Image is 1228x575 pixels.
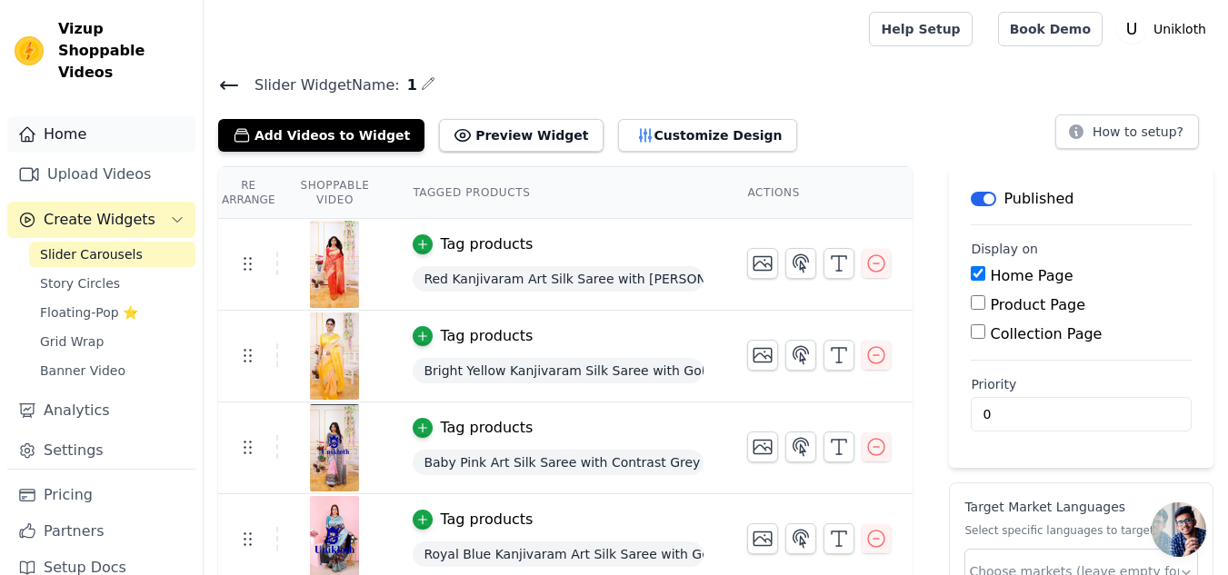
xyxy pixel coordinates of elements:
p: Target Market Languages [964,498,1198,516]
label: Collection Page [990,325,1102,342]
th: Shoppable Video [278,167,391,219]
img: Vizup [15,36,44,65]
a: Floating-Pop ⭐ [29,300,195,325]
img: vizup-images-ae26.png [309,312,360,400]
label: Home Page [990,267,1073,284]
span: Vizup Shoppable Videos [58,18,188,84]
a: Home [7,116,195,153]
a: Pricing [7,477,195,513]
div: Tag products [440,233,533,255]
a: Help Setup [869,12,972,46]
a: Upload Videos [7,156,195,193]
span: 1 [400,74,417,96]
th: Actions [725,167,913,219]
button: Change Thumbnail [747,523,778,554]
span: Grid Wrap [40,332,104,351]
span: Banner Video [40,362,125,380]
a: Story Circles [29,271,195,296]
button: Add Videos to Widget [218,119,424,152]
button: Customize Design [618,119,797,152]
button: Change Thumbnail [747,340,778,371]
button: Tag products [413,325,533,347]
button: Change Thumbnail [747,431,778,462]
span: Royal Blue Kanjivaram Art Silk Saree with Gold Zari Border [413,541,704,567]
button: U Unikloth [1117,13,1213,45]
button: Tag products [413,233,533,255]
legend: Display on [971,240,1038,258]
img: vizup-images-4ae9.png [309,221,360,308]
button: Tag products [413,509,533,530]
p: Select specific languages to target: [964,523,1198,538]
a: Analytics [7,392,195,429]
button: Preview Widget [439,119,603,152]
span: Red Kanjivaram Art Silk Saree with [PERSON_NAME] Zari Jaal [413,266,704,292]
img: vizup-images-0b42.png [309,404,360,491]
a: Partners [7,513,195,550]
div: Edit Name [421,73,435,97]
a: Banner Video [29,358,195,383]
div: Open chat [1152,502,1206,557]
span: Floating-Pop ⭐ [40,303,138,322]
button: Create Widgets [7,202,195,238]
span: Baby Pink Art Silk Saree with Contrast Grey & Silver Zari Border [413,450,704,475]
button: How to setup? [1055,114,1199,149]
th: Re Arrange [218,167,278,219]
div: Tag products [440,325,533,347]
a: Slider Carousels [29,242,195,267]
a: Book Demo [998,12,1103,46]
a: How to setup? [1055,127,1199,144]
a: Settings [7,432,195,469]
button: Change Thumbnail [747,248,778,279]
div: Tag products [440,417,533,439]
span: Story Circles [40,274,120,292]
div: Tag products [440,509,533,530]
label: Priority [971,375,1192,393]
p: Published [1003,188,1073,210]
span: Slider Carousels [40,245,143,263]
button: Tag products [413,417,533,439]
span: Slider Widget Name: [240,74,400,96]
label: Product Page [990,296,1085,313]
text: U [1126,20,1138,38]
p: Unikloth [1146,13,1213,45]
span: Bright Yellow Kanjivaram Silk Saree with Golden Zari Border & Pallu [413,358,704,383]
a: Grid Wrap [29,329,195,354]
span: Create Widgets [44,209,155,231]
th: Tagged Products [391,167,725,219]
